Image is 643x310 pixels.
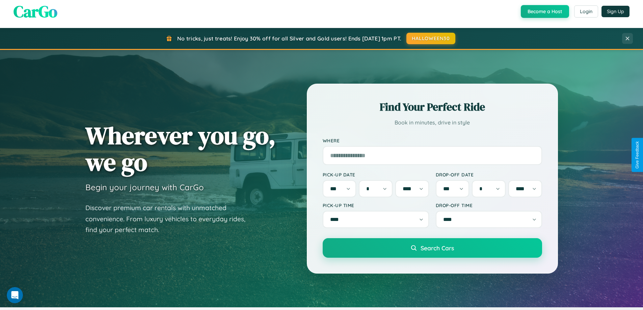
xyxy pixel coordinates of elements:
h1: Wherever you go, we go [85,122,276,175]
label: Pick-up Date [323,172,429,177]
button: Sign Up [601,6,629,17]
button: Login [574,5,598,18]
span: No tricks, just treats! Enjoy 30% off for all Silver and Gold users! Ends [DATE] 1pm PT. [177,35,401,42]
button: Become a Host [521,5,569,18]
p: Discover premium car rentals with unmatched convenience. From luxury vehicles to everyday rides, ... [85,202,254,235]
button: Search Cars [323,238,542,258]
p: Book in minutes, drive in style [323,118,542,128]
span: Search Cars [421,244,454,252]
span: CarGo [14,0,57,23]
label: Pick-up Time [323,202,429,208]
button: HALLOWEEN30 [406,33,455,44]
label: Where [323,138,542,143]
label: Drop-off Time [436,202,542,208]
iframe: Intercom live chat [7,287,23,303]
h2: Find Your Perfect Ride [323,100,542,114]
label: Drop-off Date [436,172,542,177]
h3: Begin your journey with CarGo [85,182,204,192]
div: Give Feedback [635,141,640,169]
